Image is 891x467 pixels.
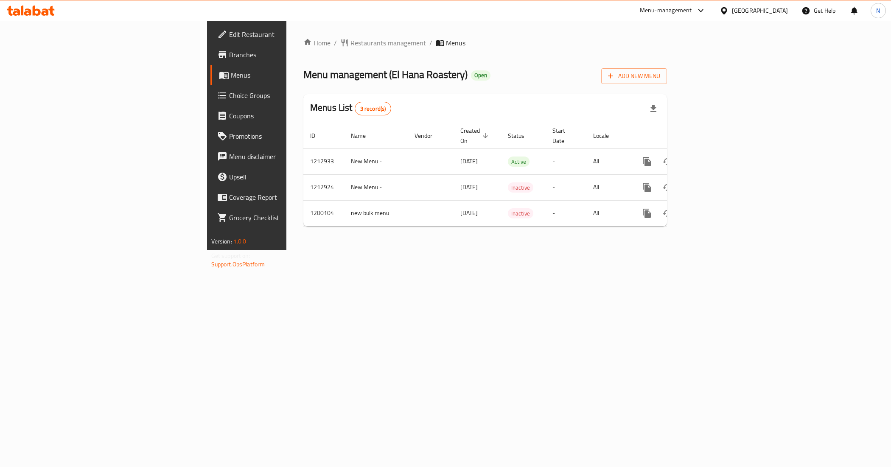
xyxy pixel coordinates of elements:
[211,259,265,270] a: Support.OpsPlatform
[229,111,349,121] span: Coupons
[657,177,678,198] button: Change Status
[460,126,491,146] span: Created On
[210,187,356,207] a: Coverage Report
[303,38,667,48] nav: breadcrumb
[303,65,468,84] span: Menu management ( El Hana Roastery )
[586,200,630,226] td: All
[310,101,391,115] h2: Menus List
[552,126,576,146] span: Start Date
[637,203,657,224] button: more
[640,6,692,16] div: Menu-management
[637,151,657,172] button: more
[229,213,349,223] span: Grocery Checklist
[211,250,250,261] span: Get support on:
[210,45,356,65] a: Branches
[471,70,490,81] div: Open
[508,208,533,218] div: Inactive
[231,70,349,80] span: Menus
[586,174,630,200] td: All
[460,182,478,193] span: [DATE]
[415,131,443,141] span: Vendor
[429,38,432,48] li: /
[229,172,349,182] span: Upsell
[210,146,356,167] a: Menu disclaimer
[350,38,426,48] span: Restaurants management
[508,157,530,167] span: Active
[586,148,630,174] td: All
[508,183,533,193] span: Inactive
[210,106,356,126] a: Coupons
[460,207,478,218] span: [DATE]
[593,131,620,141] span: Locale
[608,71,660,81] span: Add New Menu
[546,148,586,174] td: -
[355,102,392,115] div: Total records count
[211,236,232,247] span: Version:
[229,151,349,162] span: Menu disclaimer
[876,6,880,15] span: N
[210,167,356,187] a: Upsell
[229,50,349,60] span: Branches
[355,105,391,113] span: 3 record(s)
[340,38,426,48] a: Restaurants management
[446,38,465,48] span: Menus
[229,90,349,101] span: Choice Groups
[210,24,356,45] a: Edit Restaurant
[546,200,586,226] td: -
[344,174,408,200] td: New Menu -
[643,98,664,119] div: Export file
[657,151,678,172] button: Change Status
[210,85,356,106] a: Choice Groups
[460,156,478,167] span: [DATE]
[637,177,657,198] button: more
[601,68,667,84] button: Add New Menu
[229,192,349,202] span: Coverage Report
[233,236,247,247] span: 1.0.0
[344,200,408,226] td: new bulk menu
[310,131,326,141] span: ID
[351,131,377,141] span: Name
[229,131,349,141] span: Promotions
[303,123,725,227] table: enhanced table
[630,123,725,149] th: Actions
[344,148,408,174] td: New Menu -
[210,65,356,85] a: Menus
[210,207,356,228] a: Grocery Checklist
[657,203,678,224] button: Change Status
[546,174,586,200] td: -
[508,131,535,141] span: Status
[471,72,490,79] span: Open
[229,29,349,39] span: Edit Restaurant
[210,126,356,146] a: Promotions
[732,6,788,15] div: [GEOGRAPHIC_DATA]
[508,209,533,218] span: Inactive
